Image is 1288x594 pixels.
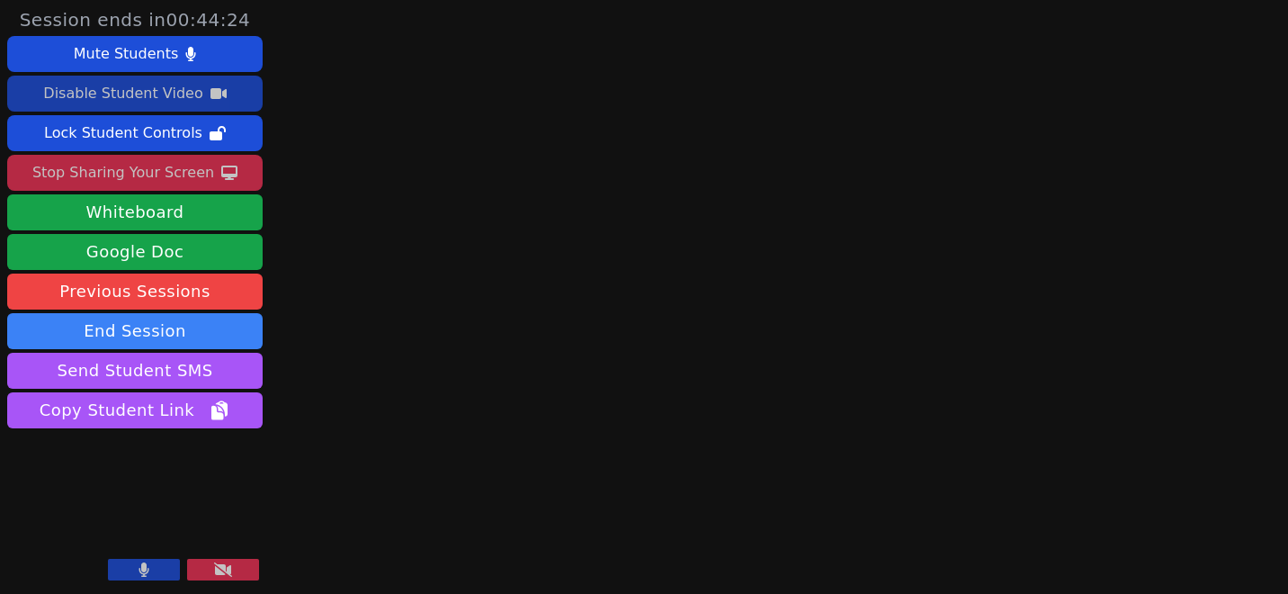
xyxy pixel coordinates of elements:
[7,234,263,270] a: Google Doc
[7,36,263,72] button: Mute Students
[166,9,251,31] time: 00:44:24
[7,155,263,191] button: Stop Sharing Your Screen
[40,398,230,423] span: Copy Student Link
[32,158,214,187] div: Stop Sharing Your Screen
[7,353,263,389] button: Send Student SMS
[7,115,263,151] button: Lock Student Controls
[43,79,202,108] div: Disable Student Video
[7,313,263,349] button: End Session
[7,392,263,428] button: Copy Student Link
[20,7,251,32] span: Session ends in
[74,40,178,68] div: Mute Students
[7,274,263,310] a: Previous Sessions
[7,76,263,112] button: Disable Student Video
[7,194,263,230] button: Whiteboard
[44,119,202,148] div: Lock Student Controls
